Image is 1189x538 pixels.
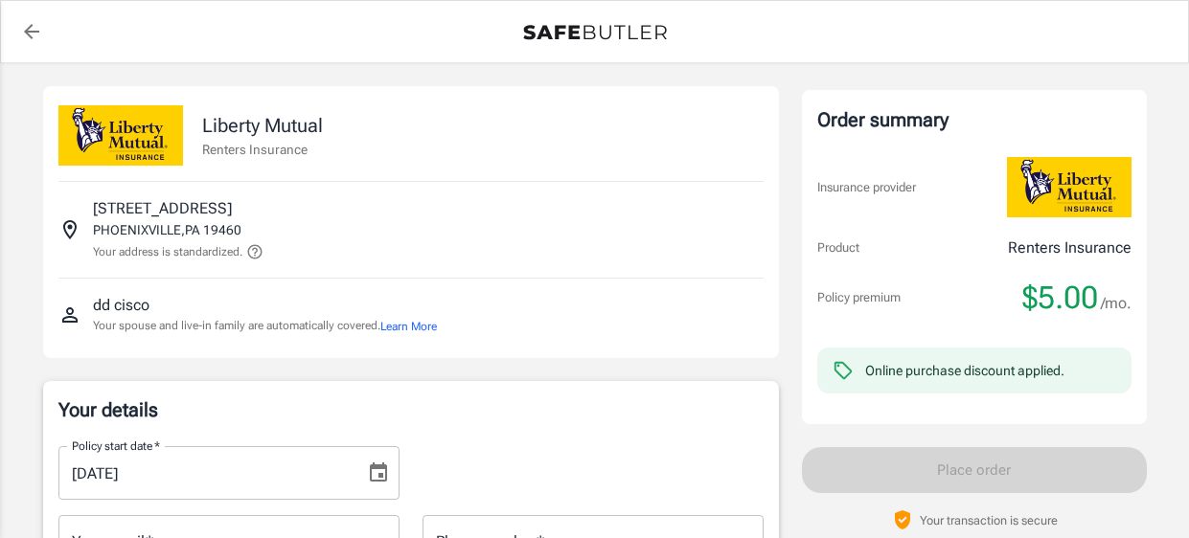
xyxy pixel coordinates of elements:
div: Order summary [817,105,1132,134]
img: Liberty Mutual [1007,157,1132,217]
p: Policy premium [817,288,901,307]
div: Online purchase discount applied. [865,361,1064,380]
p: Renters Insurance [202,140,323,159]
img: Back to quotes [523,25,667,40]
span: $5.00 [1022,279,1098,317]
p: Your details [58,396,764,423]
p: Renters Insurance [1008,236,1132,259]
p: Your transaction is secure [920,511,1058,529]
p: PHOENIXVILLE , PA 19460 [93,220,241,239]
p: dd cisco [93,294,149,317]
label: Policy start date [72,437,160,454]
input: MM/DD/YYYY [58,446,352,500]
span: /mo. [1101,290,1132,317]
a: back to quotes [12,12,51,51]
button: Learn More [380,318,437,335]
svg: Insured person [58,303,81,326]
p: Your address is standardized. [93,243,242,260]
img: Liberty Mutual [58,105,183,166]
svg: Insured address [58,218,81,241]
p: [STREET_ADDRESS] [93,197,232,220]
p: Liberty Mutual [202,111,323,140]
p: Insurance provider [817,178,916,197]
button: Choose date, selected date is Oct 8, 2025 [359,454,398,492]
p: Your spouse and live-in family are automatically covered. [93,317,437,335]
p: Product [817,238,859,258]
